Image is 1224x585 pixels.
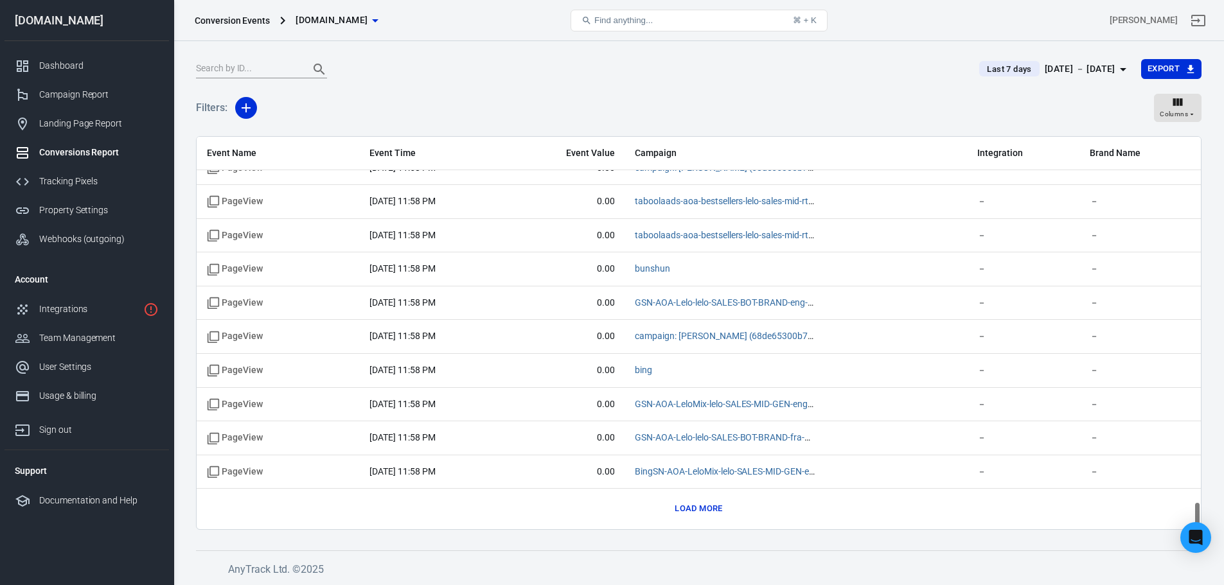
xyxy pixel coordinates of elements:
[369,263,435,274] time: 2025-10-02T23:58:06+02:00
[39,494,159,507] div: Documentation and Help
[517,263,615,275] span: 0.00
[39,175,159,188] div: Tracking Pixels
[39,204,159,217] div: Property Settings
[196,61,299,78] input: Search by ID...
[1045,61,1115,77] div: [DATE] － [DATE]
[369,331,435,341] time: 2025-10-02T23:58:05+02:00
[1154,94,1202,122] button: Columns
[4,264,169,295] li: Account
[4,295,169,324] a: Integrations
[207,398,263,411] span: Standard event name
[571,10,828,31] button: Find anything...⌘ + K
[977,229,1069,242] span: －
[39,360,159,374] div: User Settings
[635,466,891,476] a: BingSN-AOA-LeloMix-lelo-SALES-MID-GEN-eng-USCA / cpc / bing
[4,51,169,80] a: Dashboard
[671,499,725,519] button: Load more
[4,196,169,225] a: Property Settings
[1180,522,1211,553] div: Open Intercom Messenger
[304,54,335,85] button: Search
[4,167,169,196] a: Tracking Pixels
[635,398,815,411] span: GSN-AOA-LeloMix-lelo-SALES-MID-GEN-eng-UK / cpc / google
[635,263,670,275] span: bunshun
[39,302,138,316] div: Integrations
[39,146,159,159] div: Conversions Report
[635,230,916,240] a: taboolaads-aoa-bestsellers-lelo-sales-mid-rtg-spa-es / banner / taboola
[4,455,169,486] li: Support
[4,225,169,254] a: Webhooks (outgoing)
[369,365,435,375] time: 2025-10-02T23:58:04+02:00
[195,14,270,27] div: Conversion Events
[1141,59,1202,79] button: Export
[39,88,159,101] div: Campaign Report
[369,432,435,442] time: 2025-10-02T23:58:04+02:00
[635,364,652,377] span: bing
[369,196,435,206] time: 2025-10-02T23:58:08+02:00
[635,466,815,478] span: BingSN-AOA-LeloMix-lelo-SALES-MID-GEN-eng-USCA / cpc / bing
[517,229,615,242] span: 0.00
[369,297,435,308] time: 2025-10-02T23:58:06+02:00
[977,297,1069,310] span: －
[1090,398,1191,411] span: －
[635,196,916,206] a: taboolaads-aoa-bestsellers-lelo-sales-mid-rtg-spa-es / banner / taboola
[4,80,169,109] a: Campaign Report
[207,147,349,160] span: Event Name
[517,364,615,377] span: 0.00
[977,263,1069,275] span: －
[39,59,159,73] div: Dashboard
[517,432,615,444] span: 0.00
[196,87,227,128] h5: Filters:
[635,297,815,310] span: GSN-AOA-Lelo-lelo-SALES-BOT-BRAND-eng-USCA / cpc / google
[517,466,615,478] span: 0.00
[369,399,435,409] time: 2025-10-02T23:58:04+02:00
[1090,147,1191,160] span: Brand Name
[1090,263,1191,275] span: －
[4,381,169,410] a: Usage & billing
[296,12,368,28] span: lelovibes.com
[369,162,435,173] time: 2025-10-02T23:58:08+02:00
[1090,330,1191,343] span: －
[517,398,615,411] span: 0.00
[207,297,263,310] span: Standard event name
[39,232,159,246] div: Webhooks (outgoing)
[635,229,815,242] span: taboolaads-aoa-bestsellers-lelo-sales-mid-rtg-spa-es / banner / taboola
[207,330,263,343] span: Standard event name
[4,324,169,353] a: Team Management
[982,63,1036,76] span: Last 7 days
[228,561,1192,577] h6: AnyTrack Ltd. © 2025
[977,147,1069,160] span: Integration
[1090,195,1191,208] span: －
[594,15,653,25] span: Find anything...
[369,466,435,476] time: 2025-10-02T23:58:04+02:00
[635,263,670,274] a: bunshun
[4,109,169,138] a: Landing Page Report
[1090,297,1191,310] span: －
[207,195,263,208] span: Standard event name
[517,297,615,310] span: 0.00
[635,399,878,409] a: GSN-AOA-LeloMix-lelo-SALES-MID-GEN-eng-UK / cpc / google
[1090,466,1191,478] span: －
[969,58,1140,80] button: Last 7 days[DATE] － [DATE]
[977,398,1069,411] span: －
[207,466,263,478] span: Standard event name
[517,147,615,160] span: Event Value
[207,364,263,377] span: Standard event name
[977,364,1069,377] span: －
[635,162,950,173] a: campaign: [PERSON_NAME] (68de65300b71ba59f04c32a7) / email / omnisend
[4,138,169,167] a: Conversions Report
[635,297,886,308] a: GSN-AOA-Lelo-lelo-SALES-BOT-BRAND-eng-USCA / cpc / google
[369,147,496,160] span: Event Time
[1090,229,1191,242] span: －
[39,331,159,345] div: Team Management
[635,147,815,160] span: Campaign
[977,466,1069,478] span: －
[635,432,871,442] a: GSN-AOA-Lelo-lelo-SALES-BOT-BRAND-fra-FR / cpc / google
[977,330,1069,343] span: －
[207,263,263,275] span: Standard event name
[369,230,435,240] time: 2025-10-02T23:58:07+02:00
[4,410,169,444] a: Sign out
[517,195,615,208] span: 0.00
[635,330,815,343] span: campaign: SILA_OMNI_OCT (68de65300b71ba59f04c32a7) / email / omnisend
[1160,109,1188,120] span: Columns
[39,423,159,437] div: Sign out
